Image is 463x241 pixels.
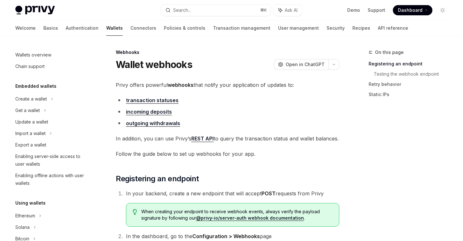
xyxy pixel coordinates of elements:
span: ⌘ K [260,8,267,13]
a: Enabling offline actions with user wallets [10,170,92,189]
span: Ask AI [285,7,298,13]
a: Export a wallet [10,139,92,151]
a: Connectors [130,20,156,36]
span: In the dashboard, go to the page [126,233,272,239]
button: Open in ChatGPT [274,59,328,70]
img: light logo [15,6,55,15]
a: Demo [347,7,360,13]
a: outgoing withdrawals [126,120,180,127]
div: Search... [173,6,191,14]
div: Export a wallet [15,141,46,149]
a: Authentication [66,20,99,36]
a: Transaction management [213,20,270,36]
h5: Embedded wallets [15,82,56,90]
a: Static IPs [369,89,453,100]
div: Enabling server-side access to user wallets [15,153,88,168]
a: Wallets [106,20,123,36]
div: Enabling offline actions with user wallets [15,172,88,187]
div: Wallets overview [15,51,51,59]
div: Solana [15,223,30,231]
button: Search...⌘K [161,4,270,16]
div: Import a wallet [15,130,46,137]
div: Ethereum [15,212,35,220]
strong: Configuration > Webhooks [192,233,260,239]
a: Enabling server-side access to user wallets [10,151,92,170]
h5: Using wallets [15,199,46,207]
div: Create a wallet [15,95,47,103]
a: Testing the webhook endpoint [374,69,453,79]
svg: Tip [133,209,137,215]
span: Open in ChatGPT [286,61,325,68]
div: Chain support [15,63,45,70]
a: Retry behavior [369,79,453,89]
span: In addition, you can use Privy’s to query the transaction status and wallet balances. [116,134,339,143]
span: Follow the guide below to set up webhooks for your app. [116,149,339,158]
div: Update a wallet [15,118,48,126]
span: Dashboard [398,7,423,13]
a: Recipes [352,20,370,36]
a: @privy-io/server-auth webhook documentation [196,215,304,221]
button: Toggle dark mode [437,5,448,15]
span: When creating your endpoint to receive webhook events, always verify the payload signature by fol... [141,208,333,221]
a: Policies & controls [164,20,205,36]
a: Dashboard [393,5,432,15]
a: incoming deposits [126,109,172,115]
strong: webhooks [168,82,194,88]
h1: Wallet webhooks [116,59,192,70]
a: Chain support [10,61,92,72]
span: On this page [375,49,404,56]
div: Webhooks [116,49,339,56]
a: API reference [378,20,408,36]
a: Support [368,7,385,13]
a: Update a wallet [10,116,92,128]
a: User management [278,20,319,36]
a: REST API [191,135,214,142]
button: Ask AI [274,4,302,16]
span: In your backend, create a new endpoint that will accept requests from Privy [126,190,324,197]
div: Get a wallet [15,107,40,114]
a: transaction statuses [126,97,179,104]
span: Registering an endpoint [116,174,199,184]
a: Basics [43,20,58,36]
a: Security [327,20,345,36]
span: Privy offers powerful that notify your application of updates to: [116,80,339,89]
a: Registering an endpoint [369,59,453,69]
a: Welcome [15,20,36,36]
strong: POST [261,190,276,197]
a: Wallets overview [10,49,92,61]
